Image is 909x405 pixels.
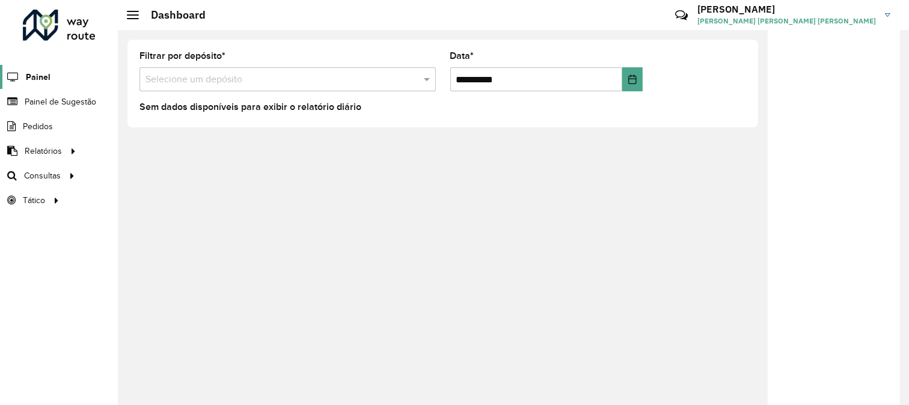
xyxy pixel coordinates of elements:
[139,100,361,114] label: Sem dados disponíveis para exibir o relatório diário
[23,194,45,207] span: Tático
[25,145,62,157] span: Relatórios
[139,49,225,63] label: Filtrar por depósito
[622,67,643,91] button: Choose Date
[23,120,53,133] span: Pedidos
[24,169,61,182] span: Consultas
[669,2,694,28] a: Contato Rápido
[697,16,876,26] span: [PERSON_NAME] [PERSON_NAME] [PERSON_NAME]
[139,8,206,22] h2: Dashboard
[697,4,876,15] h3: [PERSON_NAME]
[26,71,50,84] span: Painel
[25,96,96,108] span: Painel de Sugestão
[450,49,474,63] label: Data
